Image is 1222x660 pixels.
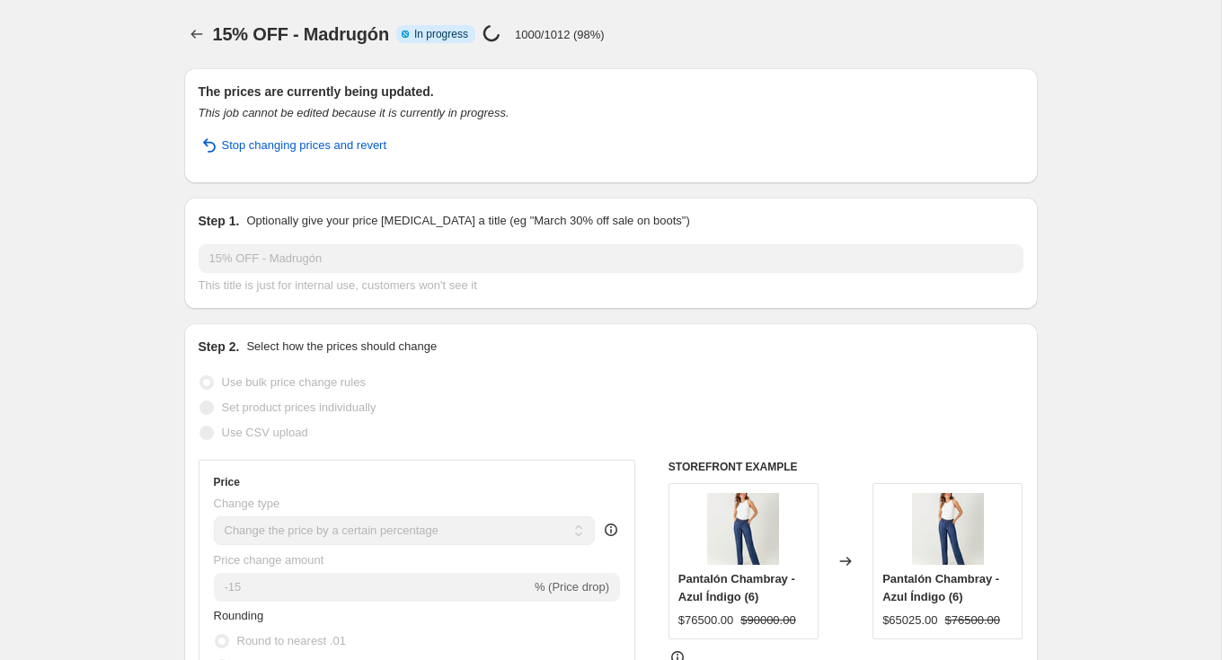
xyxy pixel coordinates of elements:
[882,572,999,603] span: Pantalón Chambray - Azul Índigo (6)
[678,613,733,627] span: $76500.00
[214,497,280,510] span: Change type
[222,426,308,439] span: Use CSV upload
[246,212,689,230] p: Optionally give your price [MEDICAL_DATA] a title (eg "March 30% off sale on boots")
[602,521,620,539] div: help
[414,27,468,41] span: In progress
[678,572,795,603] span: Pantalón Chambray - Azul Índigo (6)
[912,493,984,565] img: DENIM_2431336_1_80x.jpg
[707,493,779,565] img: DENIM_2431336_1_80x.jpg
[188,131,398,160] button: Stop changing prices and revert
[199,338,240,356] h2: Step 2.
[882,613,937,627] span: $65025.00
[214,553,324,567] span: Price change amount
[199,212,240,230] h2: Step 1.
[214,475,240,489] h3: Price
[945,613,1000,627] span: $76500.00
[535,580,609,594] span: % (Price drop)
[213,24,389,44] span: 15% OFF - Madrugón
[246,338,437,356] p: Select how the prices should change
[740,613,795,627] span: $90000.00
[222,375,366,389] span: Use bulk price change rules
[184,22,209,47] button: Price change jobs
[214,609,264,622] span: Rounding
[237,634,346,647] span: Round to nearest .01
[199,278,477,292] span: This title is just for internal use, customers won't see it
[669,460,1023,474] h6: STOREFRONT EXAMPLE
[515,28,605,41] p: 1000/1012 (98%)
[222,400,376,414] span: Set product prices individually
[199,106,509,119] i: This job cannot be edited because it is currently in progress.
[199,83,1023,101] h2: The prices are currently being updated.
[199,244,1023,273] input: 30% off holiday sale
[214,573,531,602] input: -15
[222,136,387,154] span: Stop changing prices and revert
